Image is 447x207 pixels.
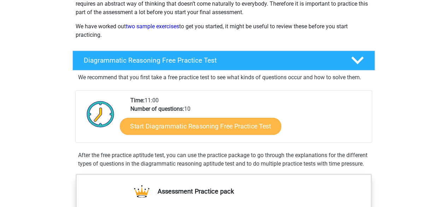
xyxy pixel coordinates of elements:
p: We recommend that you first take a free practice test to see what kinds of questions occur and ho... [78,73,369,82]
a: Start Diagrammatic Reasoning Free Practice Test [120,117,281,134]
h4: Diagrammatic Reasoning Free Practice Test [84,56,340,64]
a: Diagrammatic Reasoning Free Practice Test [70,51,378,70]
b: Time: [130,97,145,104]
p: We have worked out to get you started, it might be useful to review these before you start practi... [76,22,372,39]
a: two sample exercises [126,23,179,30]
img: Clock [83,96,118,132]
b: Number of questions: [130,105,184,112]
div: 11:00 10 [125,96,371,142]
div: After the free practice aptitude test, you can use the practice package to go through the explana... [75,151,372,168]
